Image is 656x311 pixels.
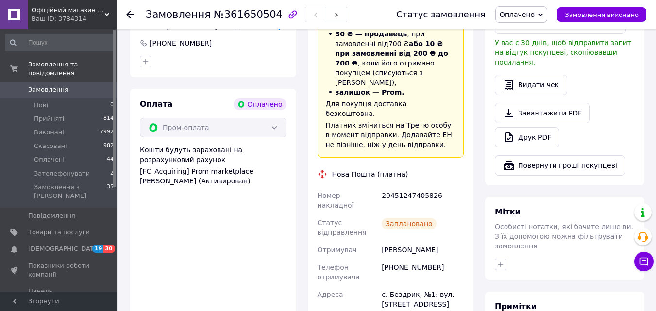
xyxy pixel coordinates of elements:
a: Друк PDF [495,127,559,147]
span: №361650504 [214,9,283,20]
div: [PHONE_NUMBER] [380,259,466,286]
input: Пошук [5,34,115,51]
span: Повідомлення [28,212,75,220]
span: 814 [103,115,114,123]
span: Адреса [318,291,343,298]
button: Замовлення виконано [557,7,646,22]
div: Повернутися назад [126,10,134,19]
span: 30 ₴ — продавець [336,30,407,38]
li: , при замовленні від 700 ₴ , коли його отримано покупцем (списуються з [PERSON_NAME]); [326,29,456,87]
span: Замовлення виконано [565,11,639,18]
span: 30 [103,245,115,253]
span: Нові [34,101,48,110]
span: Статус відправлення [318,219,367,236]
span: У вас є 30 днів, щоб відправити запит на відгук покупцеві, скопіювавши посилання. [495,39,631,66]
span: залишок — Prom. [336,88,404,96]
div: Для покупця доставка безкоштовна. [326,99,456,118]
span: Телефон отримувача [318,263,360,281]
span: Виконані [34,128,64,137]
span: 35 [107,183,114,200]
div: 20451247405826 [380,187,466,214]
div: Оплачено [234,98,286,110]
div: [PERSON_NAME] [380,241,466,259]
button: Чат з покупцем [634,252,654,271]
span: Оплачені [34,155,65,164]
div: Заплановано [382,218,437,229]
span: Замовлення та повідомлення [28,60,117,78]
span: Товари та послуги [28,228,90,237]
span: Скасовані [34,142,67,150]
div: Ваш ID: 3784314 [32,15,117,23]
button: Повернути гроші покупцеві [495,155,625,176]
div: Платник зміниться на Третю особу в момент відправки. Додавайте ЕН не пізніше, ніж у день відправки. [326,120,456,149]
div: [PHONE_NUMBER] [149,38,213,48]
span: 19 [92,245,103,253]
span: Особисті нотатки, які бачите лише ви. З їх допомогою можна фільтрувати замовлення [495,223,633,250]
span: 7992 [100,128,114,137]
span: Оплата [140,99,172,109]
span: Замовлення [146,9,211,20]
span: Прийняті [34,115,64,123]
span: Отримувач [318,246,357,254]
span: Мітки [495,207,521,216]
span: 0 [110,101,114,110]
div: Нова Пошта (платна) [330,169,411,179]
span: Зателефонувати [34,169,90,178]
button: Видати чек [495,75,567,95]
span: [DEMOGRAPHIC_DATA] [28,245,100,253]
span: 2 [110,169,114,178]
span: Оплачено [500,11,535,18]
div: Статус замовлення [396,10,486,19]
span: 44 [107,155,114,164]
a: Завантажити PDF [495,103,590,123]
span: 982 [103,142,114,150]
span: Номер накладної [318,192,354,209]
div: Кошти будуть зараховані на розрахунковий рахунок [140,145,286,186]
span: або 10 ₴ при замовленні від 200 ₴ до 700 ₴ [336,40,448,67]
span: Замовлення [28,85,68,94]
span: Панель управління [28,287,90,304]
span: Показники роботи компанії [28,262,90,279]
span: Замовлення з [PERSON_NAME] [34,183,107,200]
span: Примітки [495,302,537,311]
span: Офіційний магазин Kraft&Dele🛠 [32,6,104,15]
div: [FC_Acquiring] Prom marketplace [PERSON_NAME] (Активирован) [140,166,286,186]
